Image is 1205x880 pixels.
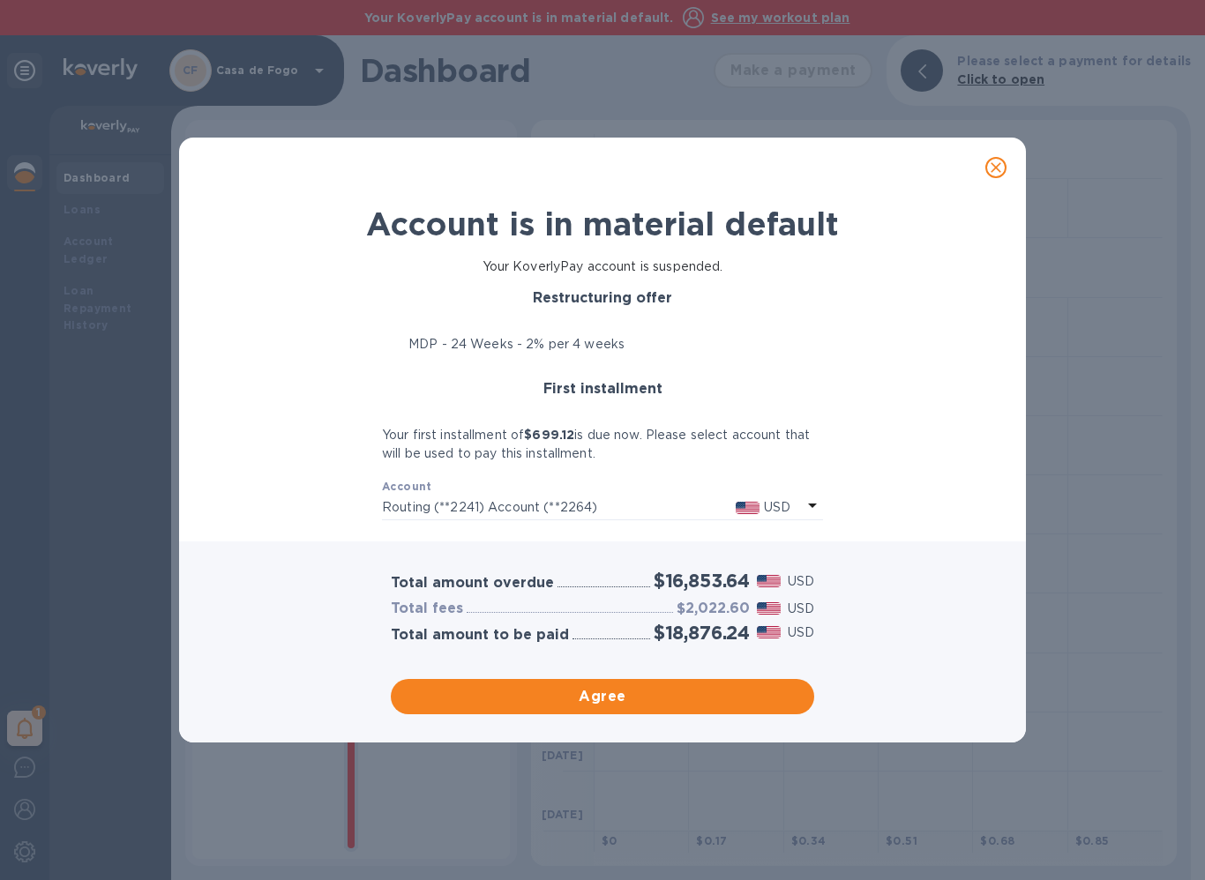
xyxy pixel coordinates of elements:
h2: $16,853.64 [654,570,750,592]
h3: Total fees [391,600,463,617]
p: Your KoverlyPay account is suspended. [483,257,723,276]
b: First installment [543,380,662,397]
h2: $18,876.24 [654,622,750,644]
p: Your first installment of is due now. Please select account that will be used to pay this install... [382,426,823,463]
button: Agree [391,679,814,714]
h3: Total amount to be paid [391,627,569,644]
button: close [975,146,1017,189]
img: USD [757,575,781,587]
img: USD [757,602,781,615]
b: Restructuring offer [533,289,672,306]
b: Account is in material default [366,205,839,243]
b: Account [382,480,432,493]
img: USD [757,626,781,638]
p: USD [788,572,814,591]
p: USD [788,623,814,642]
img: USD [736,502,760,514]
h3: $2,022.60 [677,600,750,617]
p: MDP - 24 Weeks - 2% per 4 weeks [408,335,625,354]
h3: Total amount overdue [391,575,554,592]
p: Routing (**2241) Account (**2264) [382,498,736,517]
p: USD [788,600,814,618]
b: $699.12 [524,428,574,442]
span: Agree [405,686,800,707]
p: USD [764,498,790,517]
